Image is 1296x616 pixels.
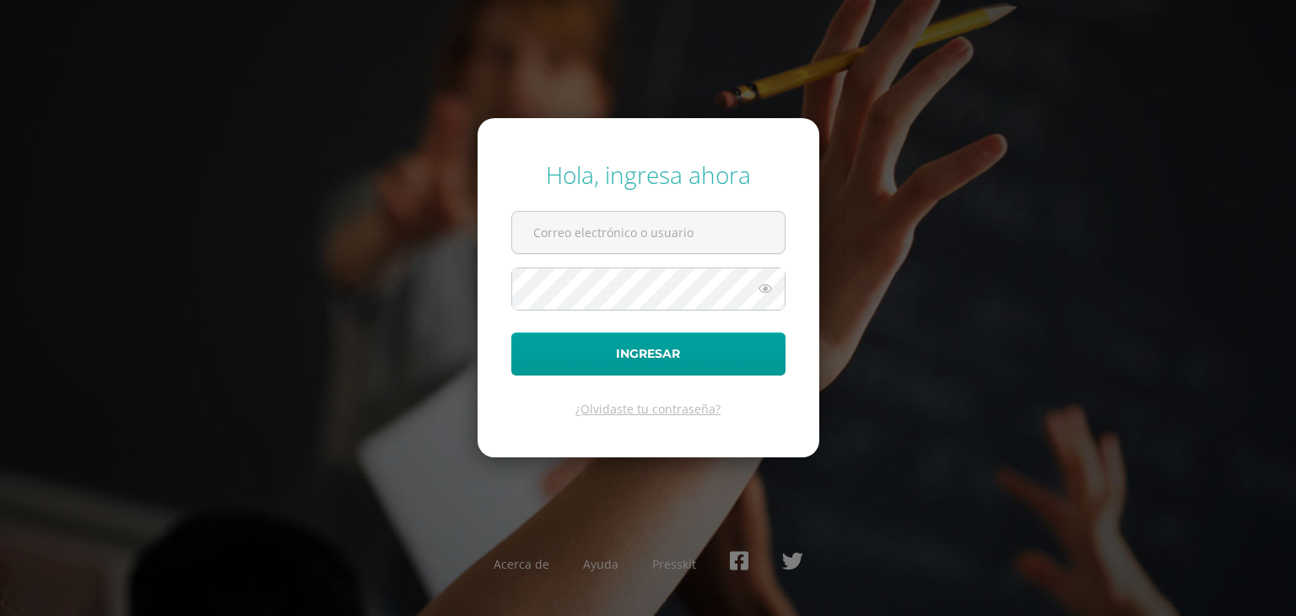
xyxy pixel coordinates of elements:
input: Correo electrónico o usuario [512,212,785,253]
a: ¿Olvidaste tu contraseña? [575,401,721,417]
div: Hola, ingresa ahora [511,159,786,191]
a: Presskit [652,556,696,572]
button: Ingresar [511,332,786,376]
a: Acerca de [494,556,549,572]
a: Ayuda [583,556,618,572]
